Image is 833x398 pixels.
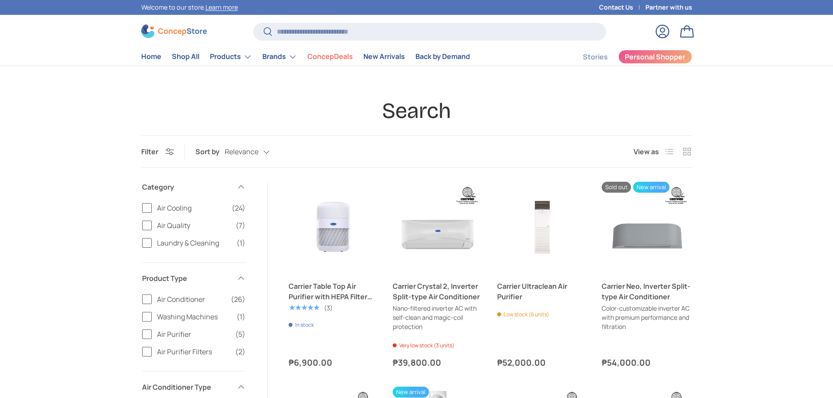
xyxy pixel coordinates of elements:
[497,182,588,272] a: Carrier Ultraclean Air Purifier
[205,48,257,66] summary: Products
[307,48,353,65] a: ConcepDeals
[142,263,245,294] summary: Product Type
[157,346,230,357] span: Air Purifier Filters
[236,220,245,231] span: (7)
[625,53,685,60] span: Personal Shopper
[157,329,230,339] span: Air Purifier
[237,238,245,248] span: (1)
[235,329,245,339] span: (5)
[210,48,252,66] a: Products
[225,144,287,159] button: Relevance
[141,147,174,156] button: Filter
[393,182,483,272] a: Carrier Crystal 2, Inverter Split-type Air Conditioner
[141,24,207,38] img: ConcepStore
[289,182,379,272] a: Carrier Table Top Air Purifier with HEPA Filter and Aromatherapy
[602,182,692,272] a: Carrier Neo, Inverter Split-type Air Conditioner
[645,3,692,12] a: Partner with us
[157,311,231,322] span: Washing Machines
[599,3,645,12] a: Contact Us
[583,48,608,66] a: Stories
[225,148,258,156] span: Relevance
[237,311,245,322] span: (1)
[618,50,692,64] a: Personal Shopper
[415,48,470,65] a: Back by Demand
[195,146,225,157] label: Sort by
[393,387,429,398] span: New arrival
[157,294,226,305] span: Air Conditioner
[157,203,227,213] span: Air Cooling
[141,48,161,65] a: Home
[142,382,231,392] span: Air Conditioner Type
[393,281,483,302] a: Carrier Crystal 2, Inverter Split-type Air Conditioner
[172,48,199,65] a: Shop All
[235,346,245,357] span: (2)
[157,220,230,231] span: Air Quality
[141,97,692,125] h1: Search
[562,48,692,66] nav: Secondary
[141,3,238,12] p: Welcome to our store.
[232,203,245,213] span: (24)
[157,238,231,248] span: Laundry & Cleaning
[231,294,245,305] span: (26)
[634,146,659,157] span: View as
[262,48,297,66] a: Brands
[363,48,405,65] a: New Arrivals
[602,182,631,193] span: Sold out
[206,3,238,11] a: Learn more
[142,171,245,203] summary: Category
[497,281,588,302] a: Carrier Ultraclean Air Purifier
[289,281,379,302] a: Carrier Table Top Air Purifier with HEPA Filter and Aromatherapy
[141,48,470,66] nav: Primary
[633,182,669,193] span: New arrival
[142,182,231,192] span: Category
[257,48,302,66] summary: Brands
[141,147,158,156] span: Filter
[142,273,231,284] span: Product Type
[602,281,692,302] a: Carrier Neo, Inverter Split-type Air Conditioner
